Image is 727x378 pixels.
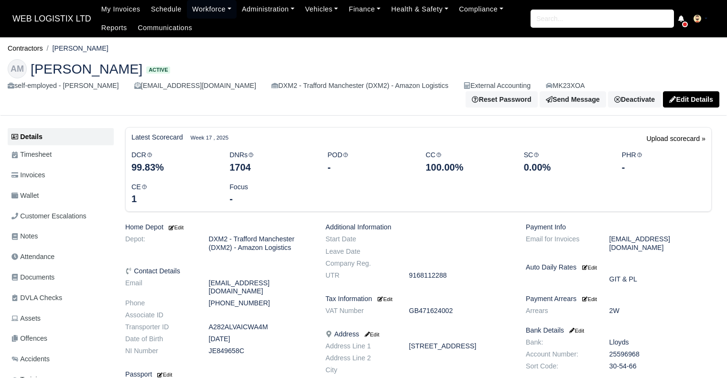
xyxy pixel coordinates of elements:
a: Send Message [540,91,606,108]
small: Edit [582,265,597,270]
span: Active [146,66,170,74]
h6: Address [326,330,511,338]
div: 99.83% [131,161,215,174]
a: Documents [8,268,114,287]
a: Edit [580,295,597,302]
span: Documents [11,272,54,283]
dt: Address Line 2 [318,354,402,362]
dt: Transporter ID [118,323,202,331]
a: Invoices [8,166,114,184]
span: Attendance [11,251,54,262]
dt: Phone [118,299,202,307]
dd: [STREET_ADDRESS] [402,342,519,350]
div: External Accounting [464,80,531,91]
dd: DXM2 - Trafford Manchester (DXM2) - Amazon Logistics [202,235,318,251]
span: Accidents [11,354,50,365]
div: self-employed - [PERSON_NAME] [8,80,119,91]
dt: Company Reg. [318,259,402,268]
small: Edit [582,296,597,302]
a: Edit [376,295,392,302]
a: Edit [363,330,379,338]
input: Search... [531,10,674,28]
dd: JE849658C [202,347,318,355]
dt: Start Date [318,235,402,243]
a: Assets [8,309,114,328]
div: 100.00% [425,161,509,174]
a: Reports [96,19,132,37]
dt: Sort Code: [519,362,602,370]
h6: Payment Info [526,223,712,231]
dd: A282ALVAICWA4M [202,323,318,331]
dt: VAT Number [318,307,402,315]
small: Edit [378,296,392,302]
span: Customer Escalations [11,211,87,222]
div: [EMAIL_ADDRESS][DOMAIN_NAME] [134,80,256,91]
div: PHR [615,150,713,174]
dd: [PHONE_NUMBER] [202,299,318,307]
span: Wallet [11,190,39,201]
span: Invoices [11,170,45,181]
a: Edit Details [663,91,719,108]
h6: Additional Information [326,223,511,231]
dt: Depot: [118,235,202,251]
div: - [229,192,313,205]
div: POD [320,150,418,174]
div: DNRs [222,150,320,174]
a: Deactivate [608,91,661,108]
span: Assets [11,313,41,324]
h6: Contact Details [125,267,311,275]
h6: Auto Daily Rates [526,263,712,271]
div: - [622,161,705,174]
small: Edit [167,225,184,230]
h6: Tax Information [326,295,511,303]
a: WEB LOGISTIX LTD [8,10,96,28]
div: Azad Miah [0,52,727,116]
dd: [DATE] [202,335,318,343]
dt: Email [118,279,202,295]
a: Wallet [8,186,114,205]
span: Offences [11,333,47,344]
dd: [EMAIL_ADDRESS][DOMAIN_NAME] [602,235,719,251]
small: Edit [568,328,584,334]
span: [PERSON_NAME] [31,62,142,76]
div: 1 [131,192,215,205]
div: DCR [124,150,222,174]
a: Communications [132,19,198,37]
div: DXM2 - Trafford Manchester (DXM2) - Amazon Logistics [271,80,448,91]
div: - [327,161,411,174]
dd: 30-54-66 [602,362,719,370]
dd: 25596968 [602,350,719,358]
span: DVLA Checks [11,292,62,303]
dt: Account Number: [519,350,602,358]
dt: NI Number [118,347,202,355]
a: Edit [156,370,172,378]
span: Notes [11,231,38,242]
a: Upload scorecard » [647,133,705,150]
dd: GB471624002 [402,307,519,315]
dt: Associate ID [118,311,202,319]
a: Accidents [8,350,114,368]
a: Offences [8,329,114,348]
dt: Email for Invoices [519,235,602,251]
a: Timesheet [8,145,114,164]
a: Attendance [8,248,114,266]
dt: Date of Birth [118,335,202,343]
button: Reset Password [466,91,537,108]
dd: [EMAIL_ADDRESS][DOMAIN_NAME] [202,279,318,295]
a: Edit [167,223,184,231]
a: Edit [568,326,584,334]
div: 0.00% [524,161,608,174]
div: AM [8,59,27,78]
dd: Lloyds [602,338,719,346]
dt: UTR [318,271,402,280]
span: Timesheet [11,149,52,160]
a: Edit [580,263,597,271]
dt: Leave Date [318,248,402,256]
h6: Bank Details [526,326,712,335]
h6: Home Depot [125,223,311,231]
div: CE [124,182,222,206]
div: 1704 [229,161,313,174]
a: Details [8,128,114,146]
dt: City [318,366,402,374]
